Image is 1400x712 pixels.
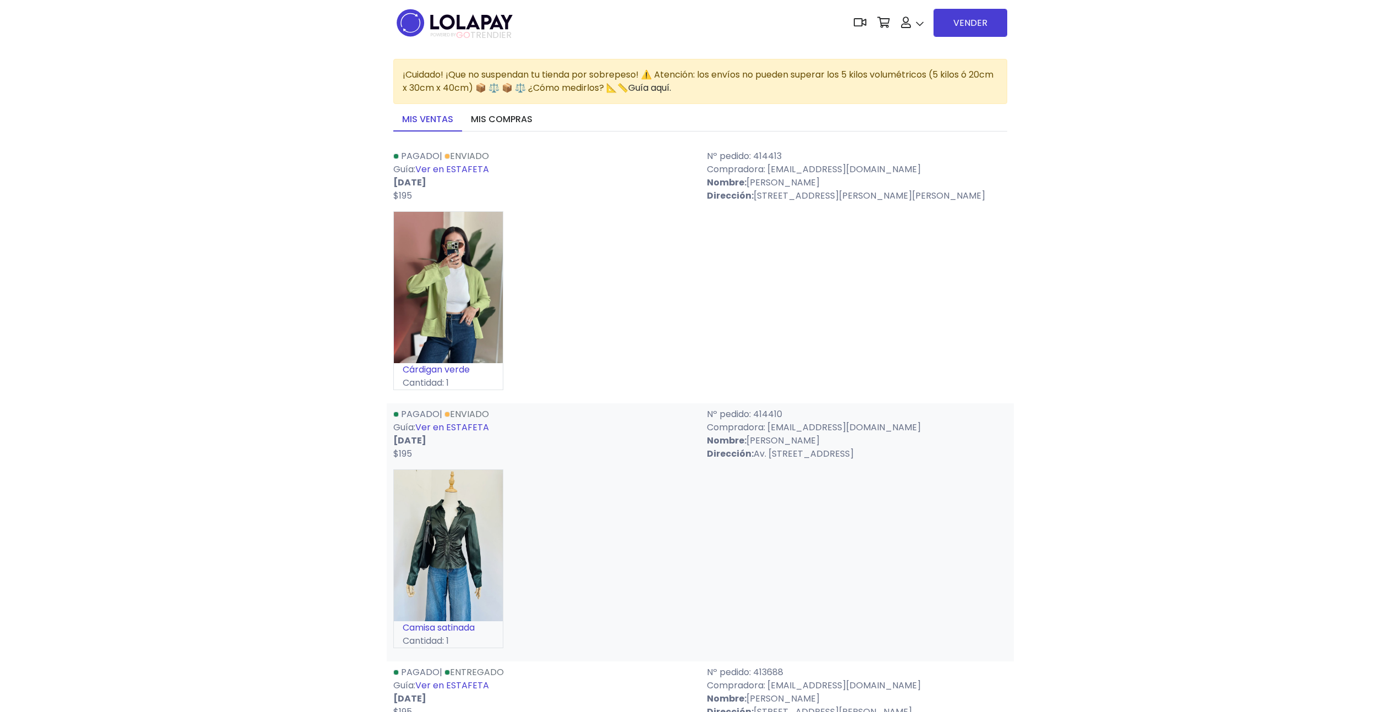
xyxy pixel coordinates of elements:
[707,150,1007,163] p: Nº pedido: 414413
[707,189,1007,202] p: [STREET_ADDRESS][PERSON_NAME][PERSON_NAME]
[707,163,1007,176] p: Compradora: [EMAIL_ADDRESS][DOMAIN_NAME]
[707,189,754,202] strong: Dirección:
[403,68,993,94] span: ¡Cuidado! ¡Que no suspendan tu tienda por sobrepeso! ⚠️ Atención: los envíos no pueden superar lo...
[707,176,746,189] strong: Nombre:
[707,447,1007,461] p: Av. [STREET_ADDRESS]
[415,679,489,692] a: Ver en ESTAFETA
[387,408,700,461] div: | Guía:
[393,447,412,460] span: $195
[707,434,1007,447] p: [PERSON_NAME]
[403,363,470,376] a: Cárdigan verde
[707,434,746,447] strong: Nombre:
[444,666,504,678] a: Entregado
[393,108,462,132] a: Mis ventas
[393,434,694,447] p: [DATE]
[401,408,440,420] span: Pagado
[393,176,694,189] p: [DATE]
[394,376,503,390] p: Cantidad: 1
[444,408,489,420] a: Enviado
[707,176,1007,189] p: [PERSON_NAME]
[401,150,440,162] span: Pagado
[462,108,541,132] a: Mis compras
[394,212,503,363] img: small_1756315289305.jpeg
[415,163,489,176] a: Ver en ESTAFETA
[707,421,1007,434] p: Compradora: [EMAIL_ADDRESS][DOMAIN_NAME]
[393,6,516,40] img: logo
[393,189,412,202] span: $195
[456,29,470,41] span: GO
[707,679,1007,692] p: Compradora: [EMAIL_ADDRESS][DOMAIN_NAME]
[707,692,746,705] strong: Nombre:
[394,634,503,648] p: Cantidad: 1
[934,9,1007,37] a: VENDER
[444,150,489,162] a: Enviado
[401,666,440,678] span: Pagado
[393,692,694,705] p: [DATE]
[628,81,671,94] a: Guía aquí.
[707,692,1007,705] p: [PERSON_NAME]
[707,447,754,460] strong: Dirección:
[431,32,456,38] span: POWERED BY
[403,621,475,634] a: Camisa satinada
[431,30,512,40] span: TRENDIER
[394,470,503,621] img: small_1756315243438.jpeg
[707,408,1007,421] p: Nº pedido: 414410
[415,421,489,434] a: Ver en ESTAFETA
[387,150,700,202] div: | Guía:
[707,666,1007,679] p: Nº pedido: 413688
